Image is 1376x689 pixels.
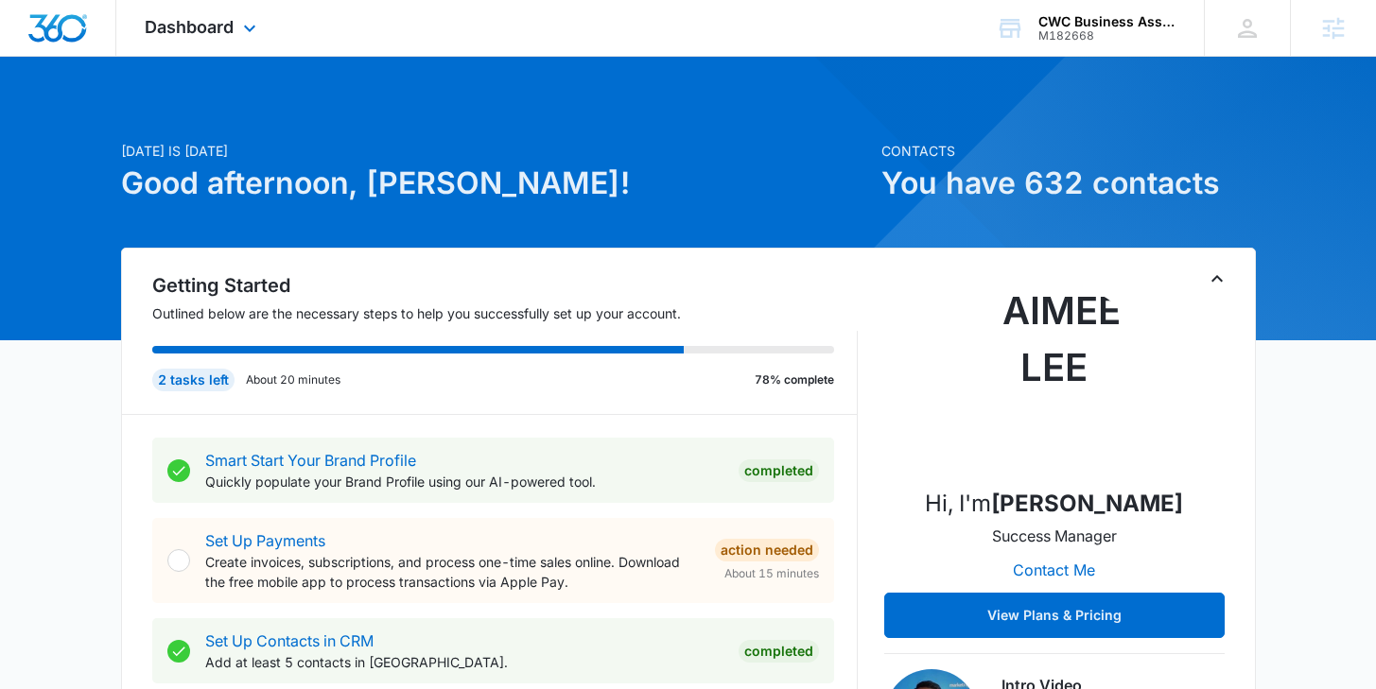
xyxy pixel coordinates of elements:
h1: Good afternoon, [PERSON_NAME]! [121,161,870,206]
button: Contact Me [994,547,1114,593]
button: View Plans & Pricing [884,593,1225,638]
strong: [PERSON_NAME] [991,490,1183,517]
div: account id [1038,29,1176,43]
p: [DATE] is [DATE] [121,141,870,161]
div: account name [1038,14,1176,29]
img: Aimee Lee [960,283,1149,472]
a: Set Up Contacts in CRM [205,631,374,650]
p: Outlined below are the necessary steps to help you successfully set up your account. [152,303,858,323]
div: Completed [739,640,819,663]
span: Dashboard [145,17,234,37]
p: 78% complete [755,371,834,388]
p: Add at least 5 contacts in [GEOGRAPHIC_DATA]. [205,652,723,672]
p: Quickly populate your Brand Profile using our AI-powered tool. [205,472,723,491]
p: Contacts [881,141,1256,161]
a: Set Up Payments [205,531,325,550]
p: Success Manager [992,525,1117,547]
div: 2 tasks left [152,369,235,391]
h1: You have 632 contacts [881,161,1256,206]
p: Hi, I'm [925,487,1183,521]
p: Create invoices, subscriptions, and process one-time sales online. Download the free mobile app t... [205,552,700,592]
div: Completed [739,459,819,482]
span: About 15 minutes [724,565,819,582]
div: Action Needed [715,539,819,561]
a: Smart Start Your Brand Profile [205,451,416,470]
button: Toggle Collapse [1206,267,1228,290]
p: About 20 minutes [246,371,340,388]
h2: Getting Started [152,271,858,300]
